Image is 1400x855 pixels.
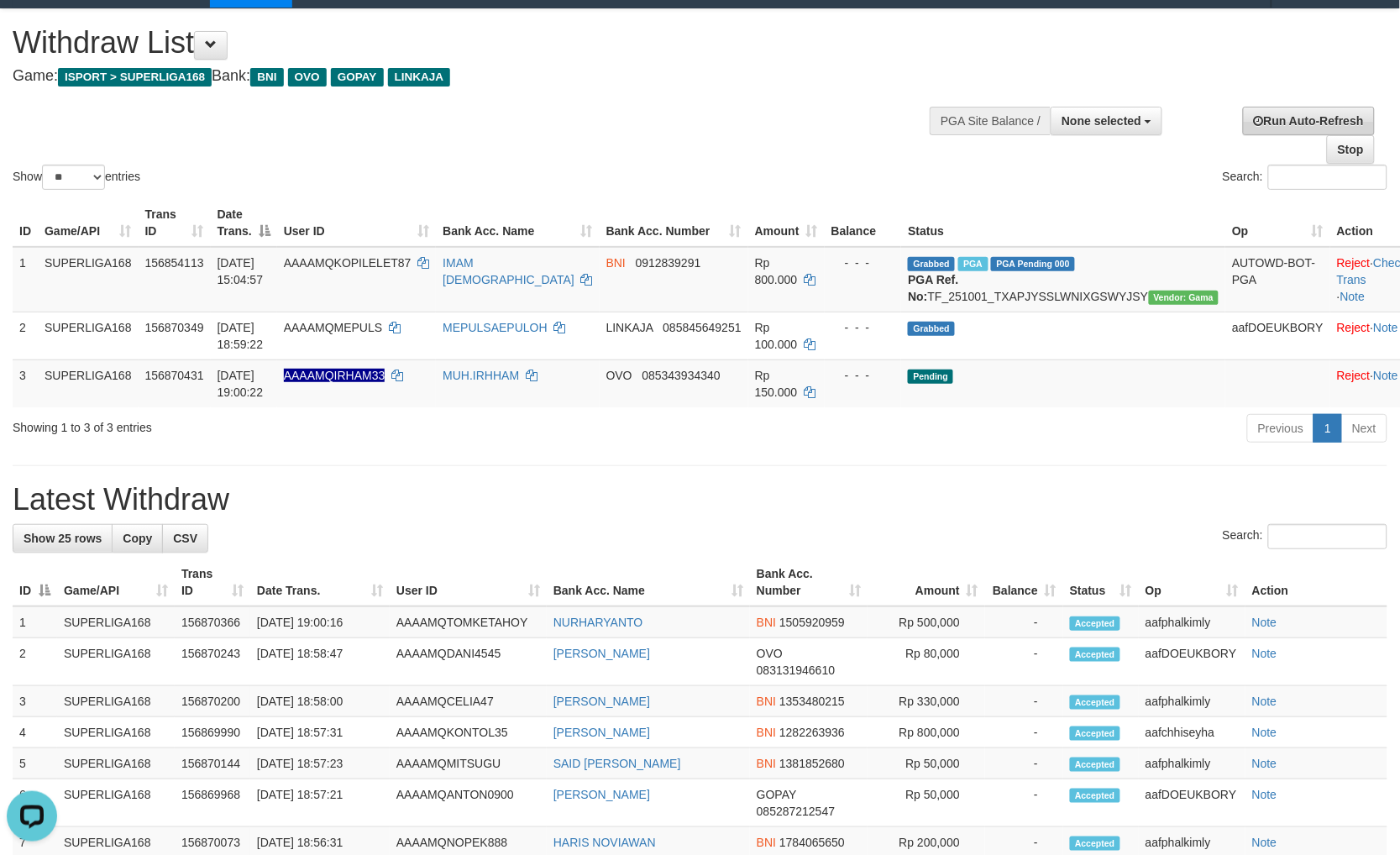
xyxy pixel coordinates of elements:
[1243,107,1375,135] a: Run Auto-Refresh
[1063,559,1139,606] th: Status: activate to sort column ascending
[908,257,955,271] span: Grabbed
[13,312,38,359] td: 2
[985,748,1063,779] td: -
[1337,256,1371,270] a: Reject
[908,322,955,336] span: Grabbed
[958,257,988,271] span: Marked by aafchhiseyha
[1327,135,1375,164] a: Stop
[162,524,208,553] a: CSV
[218,256,264,286] span: [DATE] 15:04:57
[985,606,1063,638] td: -
[831,367,895,384] div: - - -
[757,664,835,677] span: Copy 083131946610 to clipboard
[284,369,385,382] span: Nama rekening ada tanda titik/strip, harap diedit
[1252,695,1277,708] a: Note
[13,559,57,606] th: ID: activate to sort column descending
[779,695,845,708] span: Copy 1353480215 to clipboard
[1051,107,1162,135] button: None selected
[390,717,547,748] td: AAAAMQKONTOL35
[443,256,574,286] a: IMAM [DEMOGRAPHIC_DATA]
[985,717,1063,748] td: -
[901,247,1225,312] td: TF_251001_TXAPJYSSLWNIXGSWYJSY
[868,638,985,686] td: Rp 80,000
[1252,757,1277,770] a: Note
[868,717,985,748] td: Rp 800,000
[757,836,776,849] span: BNI
[139,199,211,247] th: Trans ID: activate to sort column ascending
[13,165,140,190] label: Show entries
[175,717,250,748] td: 156869990
[1070,616,1120,631] span: Accepted
[985,686,1063,717] td: -
[13,483,1387,517] h1: Latest Withdraw
[38,312,139,359] td: SUPERLIGA168
[642,369,721,382] span: Copy 085343934340 to clipboard
[24,532,102,545] span: Show 25 rows
[175,606,250,638] td: 156870366
[868,779,985,827] td: Rp 50,000
[908,273,958,303] b: PGA Ref. No:
[779,726,845,739] span: Copy 1282263936 to clipboard
[250,606,390,638] td: [DATE] 19:00:16
[755,321,798,351] span: Rp 100.000
[13,26,916,60] h1: Withdraw List
[13,412,571,436] div: Showing 1 to 3 of 3 entries
[1225,312,1330,359] td: aafDOEUKBORY
[748,199,825,247] th: Amount: activate to sort column ascending
[553,726,650,739] a: [PERSON_NAME]
[757,647,783,660] span: OVO
[13,359,38,407] td: 3
[1268,165,1387,190] input: Search:
[755,256,798,286] span: Rp 800.000
[757,788,796,801] span: GOPAY
[250,559,390,606] th: Date Trans.: activate to sort column ascending
[57,748,175,779] td: SUPERLIGA168
[57,717,175,748] td: SUPERLIGA168
[13,524,113,553] a: Show 25 rows
[123,532,152,545] span: Copy
[13,68,916,85] h4: Game: Bank:
[284,256,412,270] span: AAAAMQKOPILELET87
[250,638,390,686] td: [DATE] 18:58:47
[606,321,653,334] span: LINKAJA
[663,321,741,334] span: Copy 085845649251 to clipboard
[553,616,643,629] a: NURHARYANTO
[13,638,57,686] td: 2
[57,559,175,606] th: Game/API: activate to sort column ascending
[757,805,835,818] span: Copy 085287212547 to clipboard
[750,559,868,606] th: Bank Acc. Number: activate to sort column ascending
[112,524,163,553] a: Copy
[1374,321,1399,334] a: Note
[57,779,175,827] td: SUPERLIGA168
[288,68,327,87] span: OVO
[901,199,1225,247] th: Status
[1139,779,1245,827] td: aafDOEUKBORY
[1252,616,1277,629] a: Note
[13,606,57,638] td: 1
[1245,559,1387,606] th: Action
[1070,726,1120,741] span: Accepted
[1252,836,1277,849] a: Note
[831,254,895,271] div: - - -
[991,257,1075,271] span: PGA Pending
[390,559,547,606] th: User ID: activate to sort column ascending
[173,532,197,545] span: CSV
[1139,638,1245,686] td: aafDOEUKBORY
[1070,695,1120,710] span: Accepted
[13,247,38,312] td: 1
[1337,321,1371,334] a: Reject
[57,606,175,638] td: SUPERLIGA168
[7,7,57,57] button: Open LiveChat chat widget
[1139,717,1245,748] td: aafchhiseyha
[1252,788,1277,801] a: Note
[985,779,1063,827] td: -
[636,256,701,270] span: Copy 0912839291 to clipboard
[553,647,650,660] a: [PERSON_NAME]
[331,68,384,87] span: GOPAY
[868,606,985,638] td: Rp 500,000
[930,107,1051,135] div: PGA Site Balance /
[13,199,38,247] th: ID
[1070,837,1120,851] span: Accepted
[250,748,390,779] td: [DATE] 18:57:23
[145,321,204,334] span: 156870349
